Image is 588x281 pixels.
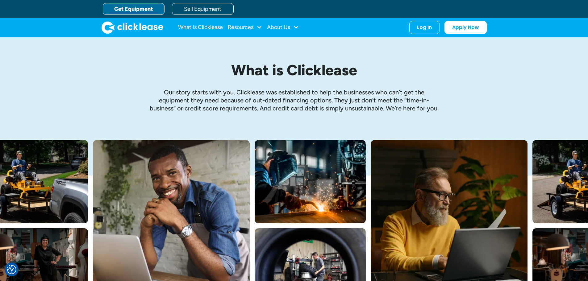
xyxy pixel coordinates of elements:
[178,21,223,34] a: What Is Clicklease
[417,24,432,31] div: Log In
[172,3,234,15] a: Sell Equipment
[103,3,165,15] a: Get Equipment
[228,21,262,34] div: Resources
[149,62,439,78] h1: What is Clicklease
[7,265,16,274] button: Consent Preferences
[267,21,299,34] div: About Us
[149,88,439,112] p: Our story starts with you. Clicklease was established to help the businesses who can’t get the eq...
[102,21,163,34] a: home
[255,140,366,223] img: A welder in a large mask working on a large pipe
[102,21,163,34] img: Clicklease logo
[7,265,16,274] img: Revisit consent button
[444,21,487,34] a: Apply Now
